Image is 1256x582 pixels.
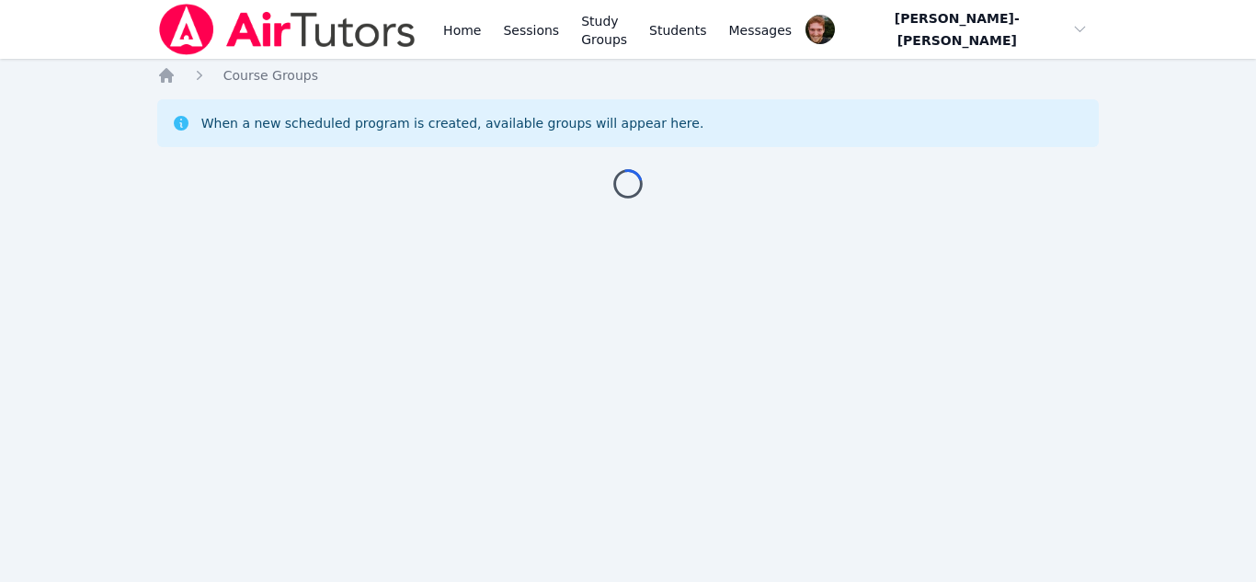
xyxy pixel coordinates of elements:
[223,68,318,83] span: Course Groups
[157,66,1100,85] nav: Breadcrumb
[157,4,417,55] img: Air Tutors
[201,114,704,132] div: When a new scheduled program is created, available groups will appear here.
[729,21,793,40] span: Messages
[223,66,318,85] a: Course Groups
